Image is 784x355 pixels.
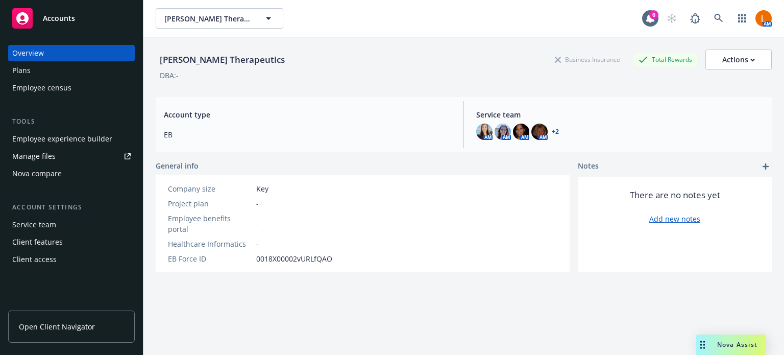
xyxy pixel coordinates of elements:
[256,253,332,264] span: 0018X00002vURLfQAO
[696,335,709,355] div: Drag to move
[168,253,252,264] div: EB Force ID
[156,8,283,29] button: [PERSON_NAME] Therapeutics
[8,4,135,33] a: Accounts
[12,148,56,164] div: Manage files
[156,160,199,171] span: General info
[12,165,62,182] div: Nova compare
[495,124,511,140] img: photo
[708,8,729,29] a: Search
[531,124,548,140] img: photo
[8,80,135,96] a: Employee census
[8,148,135,164] a: Manage files
[633,53,697,66] div: Total Rewards
[513,124,529,140] img: photo
[19,321,95,332] span: Open Client Navigator
[8,62,135,79] a: Plans
[550,53,625,66] div: Business Insurance
[8,45,135,61] a: Overview
[156,53,289,66] div: [PERSON_NAME] Therapeutics
[168,198,252,209] div: Project plan
[12,62,31,79] div: Plans
[732,8,752,29] a: Switch app
[12,131,112,147] div: Employee experience builder
[168,183,252,194] div: Company size
[12,217,56,233] div: Service team
[12,45,44,61] div: Overview
[160,70,179,81] div: DBA: -
[8,165,135,182] a: Nova compare
[8,116,135,127] div: Tools
[168,213,252,234] div: Employee benefits portal
[8,131,135,147] a: Employee experience builder
[661,8,682,29] a: Start snowing
[256,239,259,249] span: -
[8,234,135,250] a: Client features
[8,217,135,233] a: Service team
[759,160,772,173] a: add
[630,189,720,201] span: There are no notes yet
[43,14,75,22] span: Accounts
[578,160,599,173] span: Notes
[552,129,559,135] a: +2
[8,251,135,268] a: Client access
[755,10,772,27] img: photo
[722,50,755,69] div: Actions
[164,129,451,140] span: EB
[168,239,252,249] div: Healthcare Informatics
[696,335,766,355] button: Nova Assist
[476,109,764,120] span: Service team
[685,8,705,29] a: Report a Bug
[256,198,259,209] span: -
[649,214,700,224] a: Add new notes
[12,234,63,250] div: Client features
[717,340,757,349] span: Nova Assist
[164,13,253,24] span: [PERSON_NAME] Therapeutics
[476,124,493,140] img: photo
[12,80,71,96] div: Employee census
[12,251,57,268] div: Client access
[705,50,772,70] button: Actions
[256,219,259,229] span: -
[256,183,268,194] span: Key
[8,202,135,212] div: Account settings
[164,109,451,120] span: Account type
[649,10,658,19] div: 6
